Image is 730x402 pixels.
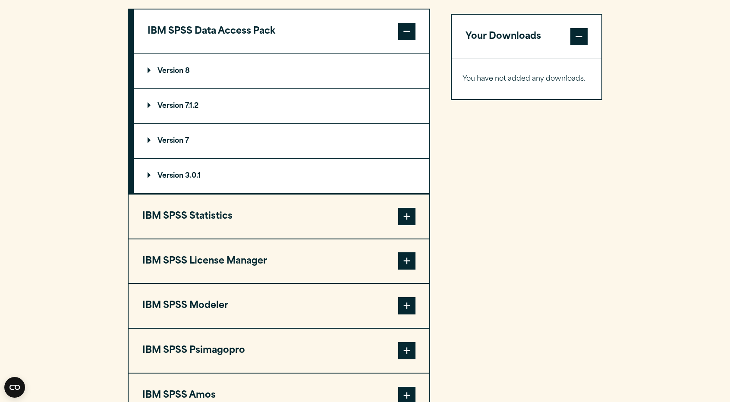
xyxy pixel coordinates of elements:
[148,173,201,179] p: Version 3.0.1
[134,54,429,88] summary: Version 8
[452,59,601,99] div: Your Downloads
[129,239,429,283] button: IBM SPSS License Manager
[4,377,25,398] button: Open CMP widget
[148,68,190,75] p: Version 8
[134,9,429,53] button: IBM SPSS Data Access Pack
[134,53,429,194] div: IBM SPSS Data Access Pack
[452,15,601,59] button: Your Downloads
[134,159,429,193] summary: Version 3.0.1
[463,73,591,85] p: You have not added any downloads.
[134,124,429,158] summary: Version 7
[129,284,429,328] button: IBM SPSS Modeler
[148,138,189,144] p: Version 7
[129,329,429,373] button: IBM SPSS Psimagopro
[129,195,429,239] button: IBM SPSS Statistics
[148,103,198,110] p: Version 7.1.2
[134,89,429,123] summary: Version 7.1.2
